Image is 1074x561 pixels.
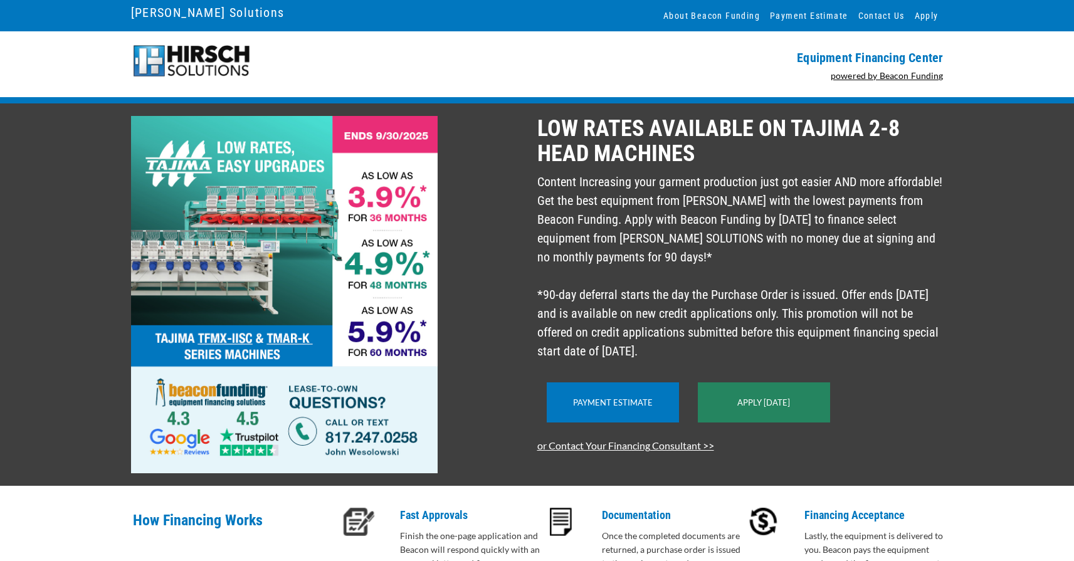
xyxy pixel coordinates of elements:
[131,2,285,23] a: [PERSON_NAME] Solutions
[131,116,438,473] img: 2508_tajima-low-rates-efc-image.jpg
[804,508,949,523] p: Financing Acceptance
[133,508,335,548] p: How Financing Works
[602,508,747,523] p: Documentation
[400,508,545,523] p: Fast Approvals
[550,508,572,536] img: docs-icon.PNG
[537,116,944,166] p: LOW RATES AVAILABLE ON TAJIMA 2-8 HEAD MACHINES
[573,397,653,407] a: Payment Estimate
[131,44,252,78] img: Hirsch-logo-55px.png
[545,50,944,65] p: Equipment Financing Center
[343,508,375,536] img: approval-icon.PNG
[537,172,944,360] p: Content Increasing your garment production just got easier AND more affordable! Get the best equi...
[831,70,944,81] a: powered by Beacon Funding
[749,508,777,536] img: accept-icon.PNG
[537,439,714,451] a: or Contact Your Financing Consultant >>
[737,397,790,407] a: Apply [DATE]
